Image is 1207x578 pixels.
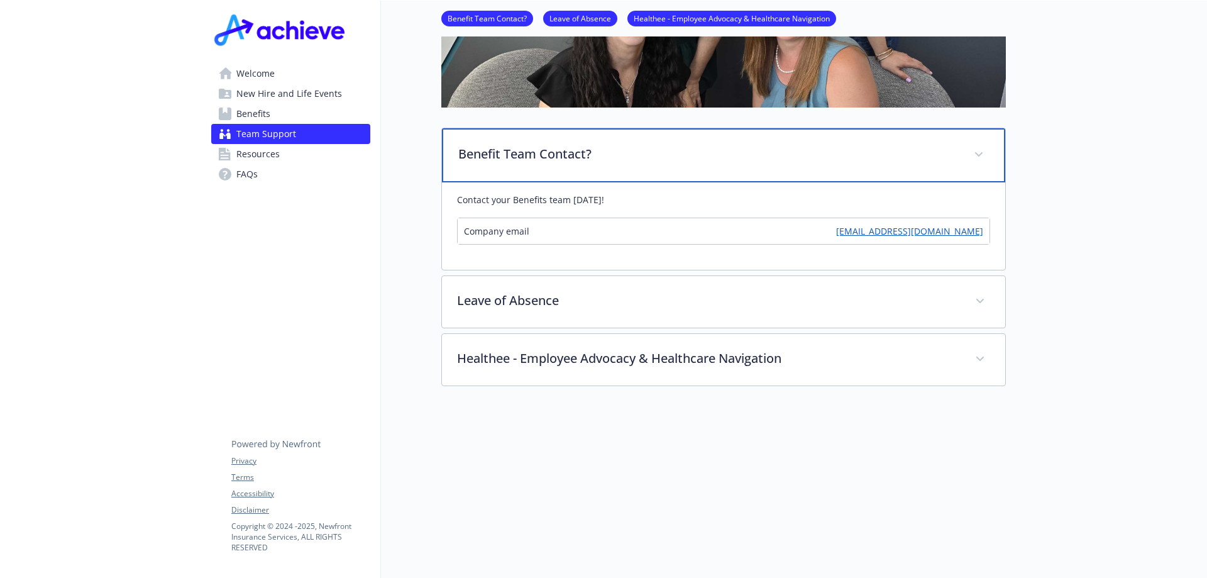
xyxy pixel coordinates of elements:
span: Welcome [236,64,275,84]
span: FAQs [236,164,258,184]
a: Terms [231,472,370,483]
span: Benefits [236,104,270,124]
span: Team Support [236,124,296,144]
a: Privacy [231,455,370,467]
div: Leave of Absence [442,276,1005,328]
p: Healthee - Employee Advocacy & Healthcare Navigation [457,349,960,368]
a: Benefits [211,104,370,124]
a: FAQs [211,164,370,184]
p: Leave of Absence [457,291,960,310]
div: Benefit Team Contact? [442,128,1005,182]
a: [EMAIL_ADDRESS][DOMAIN_NAME] [836,225,983,238]
div: Benefit Team Contact? [442,182,1005,270]
a: Leave of Absence [543,12,617,24]
span: Resources [236,144,280,164]
a: Disclaimer [231,504,370,516]
a: New Hire and Life Events [211,84,370,104]
a: Benefit Team Contact? [441,12,533,24]
p: Benefit Team Contact? [458,145,959,164]
a: Welcome [211,64,370,84]
a: Healthee - Employee Advocacy & Healthcare Navigation [627,12,836,24]
div: Healthee - Employee Advocacy & Healthcare Navigation [442,334,1005,386]
p: Copyright © 2024 - 2025 , Newfront Insurance Services, ALL RIGHTS RESERVED [231,521,370,553]
a: Team Support [211,124,370,144]
a: Accessibility [231,488,370,499]
span: Company email [464,225,529,238]
a: Resources [211,144,370,164]
p: Contact your Benefits team [DATE]! [457,192,990,208]
span: New Hire and Life Events [236,84,342,104]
